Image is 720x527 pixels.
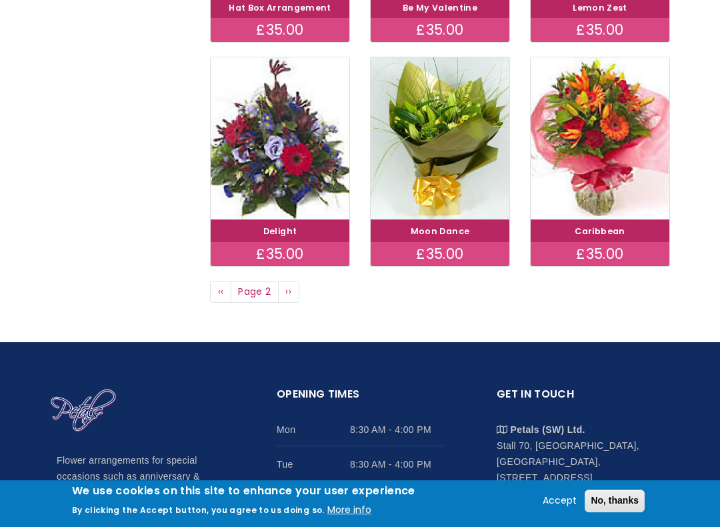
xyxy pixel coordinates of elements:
[231,281,279,304] span: Page 2
[211,242,349,266] div: £35.00
[371,57,509,219] img: Moon Dance
[371,18,509,42] div: £35.00
[72,484,415,498] h2: We use cookies on this site to enhance your user experience
[277,446,443,481] li: Tue
[277,412,443,446] li: Mon
[218,285,224,298] span: ‹‹
[531,57,669,219] img: Caribbean
[573,2,627,13] a: Lemon Zest
[350,456,443,472] span: 8:30 AM - 4:00 PM
[263,225,297,237] a: Delight
[229,2,331,13] a: Hat Box Arrangement
[210,281,670,304] nav: Page navigation
[497,412,663,486] li: Stall 70, [GEOGRAPHIC_DATA], [GEOGRAPHIC_DATA], [STREET_ADDRESS]
[211,18,349,42] div: £35.00
[50,388,117,434] img: Home
[211,57,349,219] img: Delight
[411,225,470,237] a: Moon Dance
[403,2,477,13] a: Be My Valentine
[371,242,509,266] div: £35.00
[497,386,663,412] h2: Get in touch
[585,490,645,512] button: No, thanks
[350,422,443,438] span: 8:30 AM - 4:00 PM
[72,504,325,516] p: By clicking the Accept button, you agree to us doing so.
[511,424,585,435] strong: Petals (SW) Ltd.
[531,18,669,42] div: £35.00
[57,453,223,517] p: Flower arrangements for special occasions such as anniversary & birthday, wedding flowers, funera...
[285,285,291,298] span: ››
[575,225,625,237] a: Caribbean
[277,386,443,412] h2: Opening Times
[537,493,582,509] button: Accept
[327,502,371,518] button: More info
[531,242,669,266] div: £35.00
